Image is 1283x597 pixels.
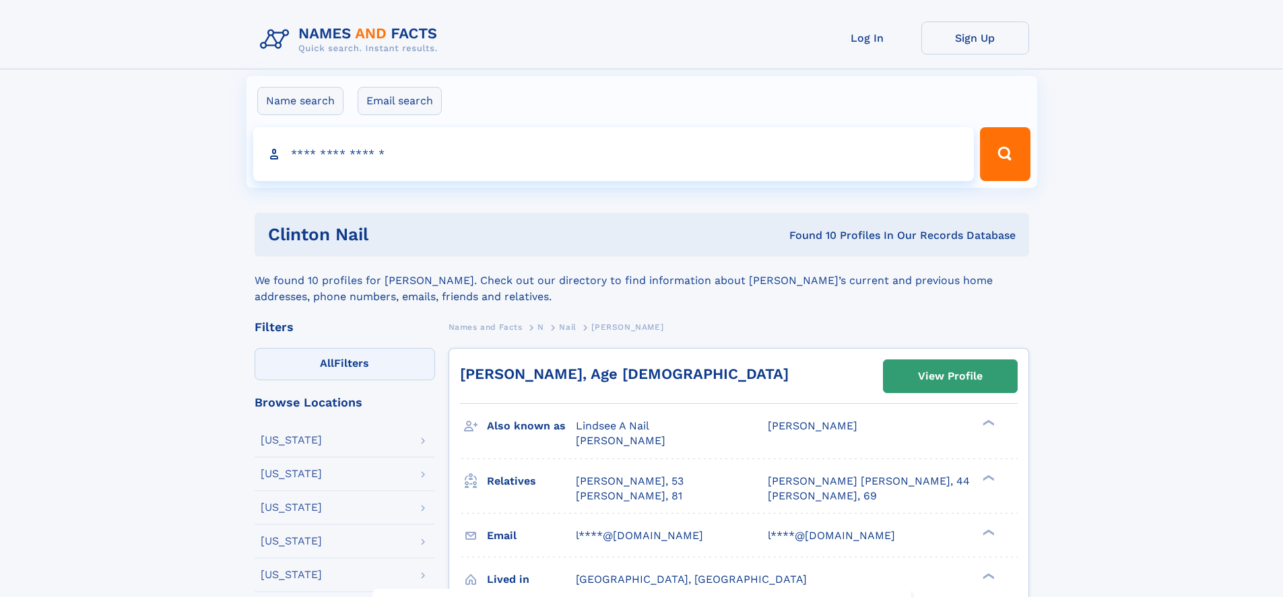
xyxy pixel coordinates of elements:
[449,318,523,335] a: Names and Facts
[460,365,789,382] a: [PERSON_NAME], Age [DEMOGRAPHIC_DATA]
[537,318,544,335] a: N
[255,321,435,333] div: Filters
[576,434,665,447] span: [PERSON_NAME]
[979,473,995,482] div: ❯
[261,569,322,580] div: [US_STATE]
[979,571,995,580] div: ❯
[537,322,544,332] span: N
[768,489,877,503] a: [PERSON_NAME], 69
[261,468,322,479] div: [US_STATE]
[576,573,807,586] span: [GEOGRAPHIC_DATA], [GEOGRAPHIC_DATA]
[253,127,975,181] input: search input
[255,256,1029,305] div: We found 10 profiles for [PERSON_NAME]. Check out our directory to find information about [PERSON...
[980,127,1030,181] button: Search Button
[320,357,334,370] span: All
[257,87,343,115] label: Name search
[768,419,857,432] span: [PERSON_NAME]
[814,22,921,55] a: Log In
[979,419,995,427] div: ❯
[918,361,983,392] div: View Profile
[768,474,970,489] a: [PERSON_NAME] [PERSON_NAME], 44
[591,322,663,332] span: [PERSON_NAME]
[268,226,579,243] h1: Clinton Nail
[255,396,435,409] div: Browse Locations
[487,470,576,493] h3: Relatives
[921,22,1029,55] a: Sign Up
[255,348,435,380] label: Filters
[576,489,682,503] a: [PERSON_NAME], 81
[487,415,576,437] h3: Also known as
[979,528,995,536] div: ❯
[261,502,322,513] div: [US_STATE]
[559,318,576,335] a: Nail
[358,87,442,115] label: Email search
[255,22,449,58] img: Logo Names and Facts
[487,524,576,547] h3: Email
[261,536,322,547] div: [US_STATE]
[576,474,684,489] a: [PERSON_NAME], 53
[261,435,322,446] div: [US_STATE]
[579,228,1016,243] div: Found 10 Profiles In Our Records Database
[487,568,576,591] h3: Lived in
[576,419,649,432] span: Lindsee A Nail
[559,322,576,332] span: Nail
[884,360,1017,392] a: View Profile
